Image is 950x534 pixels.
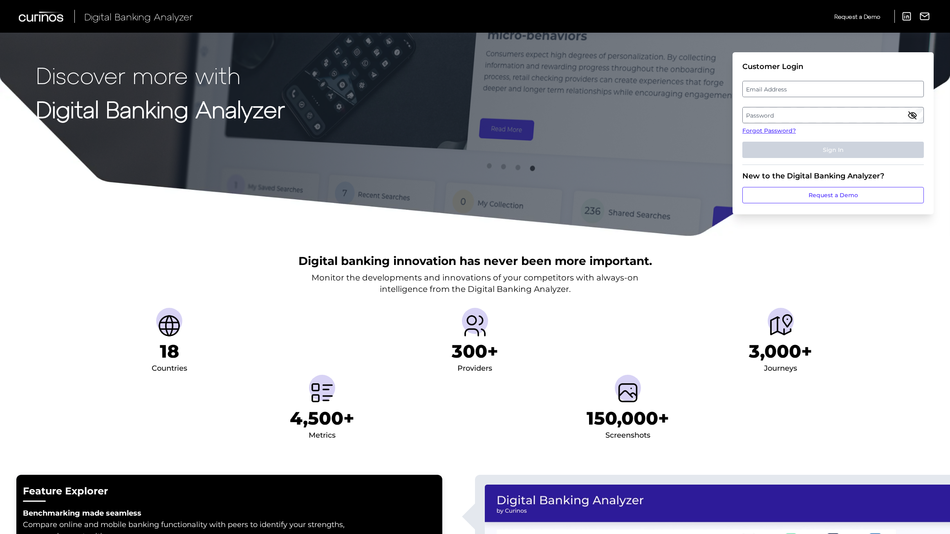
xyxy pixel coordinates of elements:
[587,407,669,429] h1: 150,000+
[742,171,924,180] div: New to the Digital Banking Analyzer?
[743,108,923,122] label: Password
[160,340,179,362] h1: 18
[742,142,924,158] button: Sign In
[309,429,336,442] div: Metrics
[742,127,924,135] a: Forgot Password?
[298,253,652,269] h2: Digital banking innovation has never been more important.
[19,11,65,22] img: Curinos
[290,407,354,429] h1: 4,500+
[311,272,639,295] p: Monitor the developments and innovations of your competitors with always-on intelligence from the...
[462,313,488,339] img: Providers
[36,62,285,88] p: Discover more with
[834,13,880,20] span: Request a Demo
[23,485,436,498] h2: Feature Explorer
[23,509,141,518] strong: Benchmarking made seamless
[309,380,335,406] img: Metrics
[764,362,797,375] div: Journeys
[749,340,812,362] h1: 3,000+
[605,429,650,442] div: Screenshots
[84,11,193,22] span: Digital Banking Analyzer
[742,187,924,203] a: Request a Demo
[152,362,187,375] div: Countries
[615,380,641,406] img: Screenshots
[768,313,794,339] img: Journeys
[452,340,498,362] h1: 300+
[156,313,182,339] img: Countries
[834,10,880,23] a: Request a Demo
[743,82,923,96] label: Email Address
[36,95,285,122] strong: Digital Banking Analyzer
[742,62,924,71] div: Customer Login
[457,362,492,375] div: Providers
